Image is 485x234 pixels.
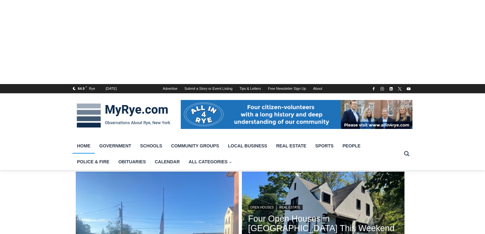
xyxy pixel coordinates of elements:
div: [DATE] [106,86,117,92]
a: Open Houses [248,205,276,210]
span: 64.9 [78,87,85,90]
a: X [396,85,404,93]
a: YouTube [405,85,412,93]
span: F [86,86,87,89]
a: Free Newsletter Sign Up [264,84,310,93]
img: MyRye.com [73,99,174,132]
a: Local Business [223,138,271,154]
a: Linkedin [387,85,395,93]
a: Real Estate [277,205,303,210]
a: Tips & Letters [236,84,264,93]
img: All in for Rye [181,100,412,129]
a: All Categories [184,154,236,170]
a: Home [73,138,95,154]
a: People [338,138,365,154]
div: | [248,203,398,211]
a: Sports [311,138,338,154]
a: Calendar [150,154,184,170]
div: Rye [89,86,95,92]
nav: Primary Navigation [73,138,401,170]
a: Submit a Story or Event Listing [181,84,236,93]
span: All Categories [189,158,232,165]
a: Advertise [159,84,181,93]
a: Police & Fire [73,154,114,170]
a: Schools [136,138,166,154]
a: Government [95,138,136,154]
a: Real Estate [272,138,311,154]
button: View Search Form [401,148,412,160]
a: Obituaries [114,154,150,170]
a: Instagram [378,85,386,93]
nav: Secondary Navigation [159,84,326,93]
a: About [310,84,326,93]
a: Facebook [370,85,377,93]
a: Community Groups [167,138,224,154]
